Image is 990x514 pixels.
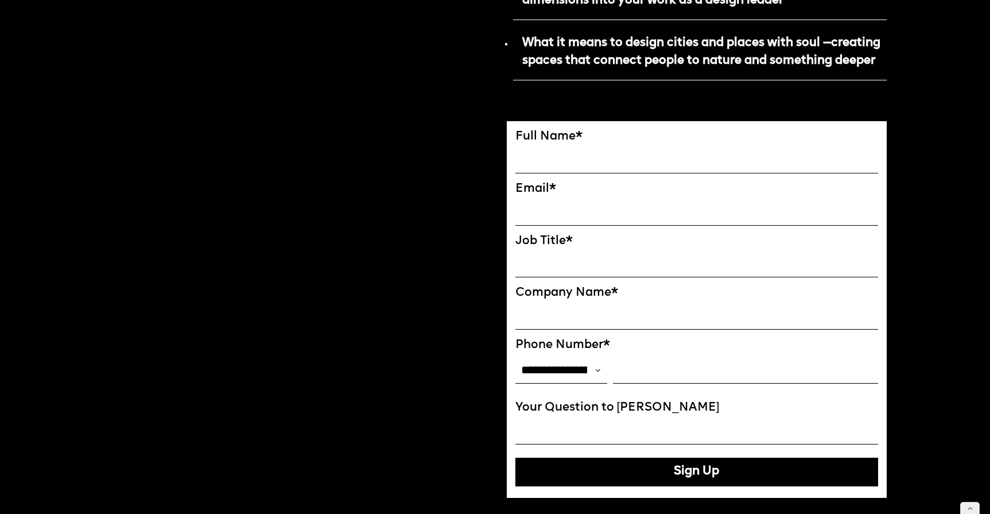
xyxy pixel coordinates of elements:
button: Sign Up [515,458,879,486]
label: Your Question to [PERSON_NAME] [515,401,879,415]
label: Email [515,182,879,196]
label: Company Name [515,286,879,300]
label: Phone Number [515,338,879,353]
label: Full Name [515,130,879,144]
strong: What it means to design cities and places with soul —creating spaces that connect people to natur... [522,37,880,67]
label: Job Title [515,234,879,249]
